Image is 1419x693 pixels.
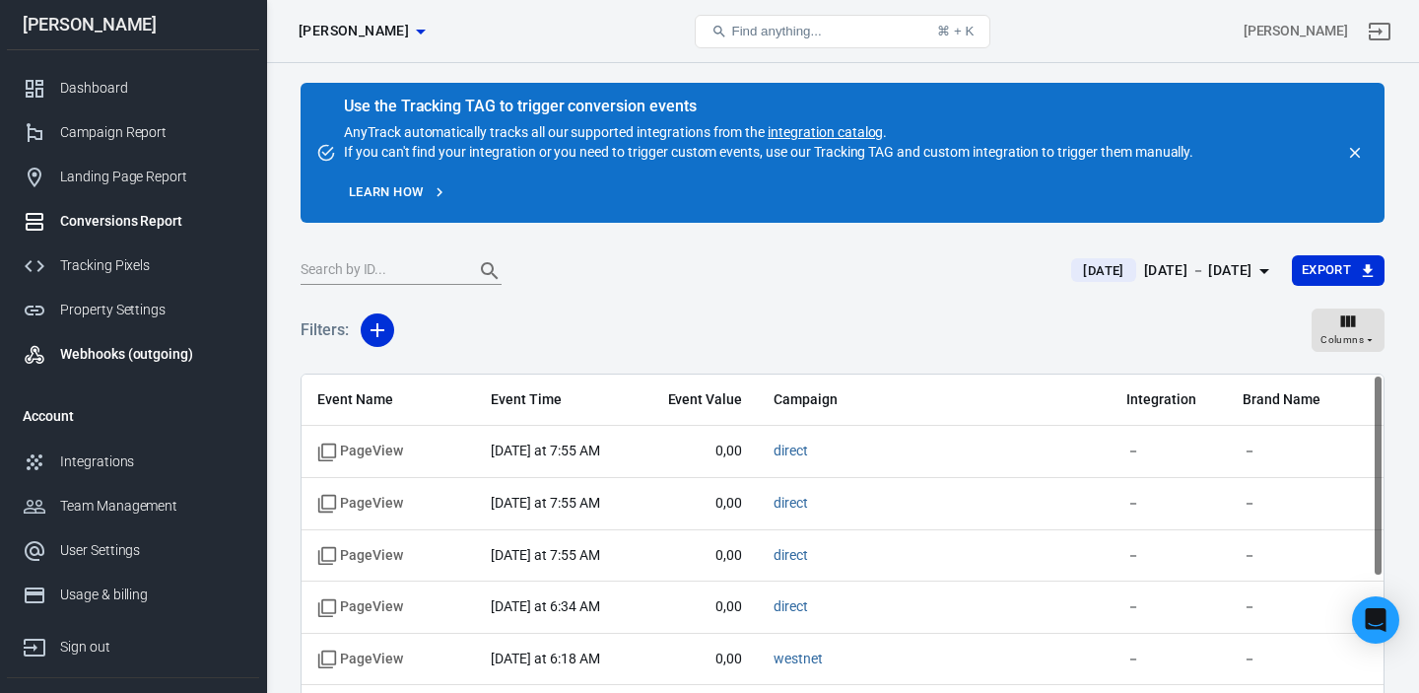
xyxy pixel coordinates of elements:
[774,597,808,617] span: direct
[60,122,243,143] div: Campaign Report
[1126,597,1211,617] span: －
[491,651,599,666] time: 2025-09-23T06:18:20+02:00
[60,344,243,365] div: Webhooks (outgoing)
[60,211,243,232] div: Conversions Report
[1243,546,1368,566] span: －
[1243,597,1368,617] span: －
[1243,442,1368,461] span: －
[317,494,403,514] span: Standard event name
[7,573,259,617] a: Usage & billing
[60,496,243,517] div: Team Management
[774,443,808,458] a: direct
[774,651,823,666] a: westnet
[1126,494,1211,514] span: －
[7,110,259,155] a: Campaign Report
[774,598,808,614] a: direct
[299,19,409,43] span: Sali Bazar
[774,546,808,566] span: direct
[301,258,458,284] input: Search by ID...
[60,540,243,561] div: User Settings
[317,442,403,461] span: Standard event name
[60,637,243,658] div: Sign out
[466,247,513,295] button: Search
[1356,8,1403,55] a: Sign out
[491,547,599,563] time: 2025-09-23T07:55:28+02:00
[317,390,459,410] span: Event Name
[7,528,259,573] a: User Settings
[60,451,243,472] div: Integrations
[7,392,259,440] li: Account
[1144,258,1252,283] div: [DATE] － [DATE]
[652,494,742,514] span: 0,00
[491,443,599,458] time: 2025-09-23T07:55:29+02:00
[774,442,808,461] span: direct
[344,177,451,208] a: Learn how
[491,495,599,511] time: 2025-09-23T07:55:28+02:00
[7,66,259,110] a: Dashboard
[7,332,259,377] a: Webhooks (outgoing)
[344,99,1193,162] div: AnyTrack automatically tracks all our supported integrations from the . If you can't find your in...
[774,650,823,669] span: westnet
[291,13,433,49] button: [PERSON_NAME]
[1243,390,1368,410] span: Brand Name
[7,243,259,288] a: Tracking Pixels
[774,495,808,511] a: direct
[1341,139,1369,167] button: close
[301,299,349,362] h5: Filters:
[60,255,243,276] div: Tracking Pixels
[7,155,259,199] a: Landing Page Report
[1244,21,1348,41] div: Account id: 8FRlh6qJ
[652,650,742,669] span: 0,00
[774,547,808,563] a: direct
[7,16,259,34] div: [PERSON_NAME]
[1352,596,1399,644] div: Open Intercom Messenger
[7,199,259,243] a: Conversions Report
[1126,650,1211,669] span: －
[7,484,259,528] a: Team Management
[652,597,742,617] span: 0,00
[731,24,821,38] span: Find anything...
[1126,546,1211,566] span: －
[1055,254,1291,287] button: [DATE][DATE] － [DATE]
[60,585,243,605] div: Usage & billing
[1292,255,1385,286] button: Export
[7,288,259,332] a: Property Settings
[1320,331,1364,349] span: Columns
[768,124,883,140] a: integration catalog
[317,650,403,669] span: Standard event name
[695,15,990,48] button: Find anything...⌘ + K
[317,597,403,617] span: Standard event name
[652,546,742,566] span: 0,00
[491,598,599,614] time: 2025-09-23T06:34:04+02:00
[60,300,243,320] div: Property Settings
[317,546,403,566] span: Standard event name
[652,390,742,410] span: Event Value
[1075,261,1131,281] span: [DATE]
[60,78,243,99] div: Dashboard
[652,442,742,461] span: 0,00
[1312,309,1385,352] button: Columns
[1126,442,1211,461] span: －
[1243,494,1368,514] span: －
[1126,390,1211,410] span: Integration
[774,494,808,514] span: direct
[937,24,974,38] div: ⌘ + K
[1243,650,1368,669] span: －
[7,440,259,484] a: Integrations
[7,617,259,669] a: Sign out
[60,167,243,187] div: Landing Page Report
[491,390,620,410] span: Event Time
[774,390,1049,410] span: Campaign
[344,97,1193,116] div: Use the Tracking TAG to trigger conversion events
